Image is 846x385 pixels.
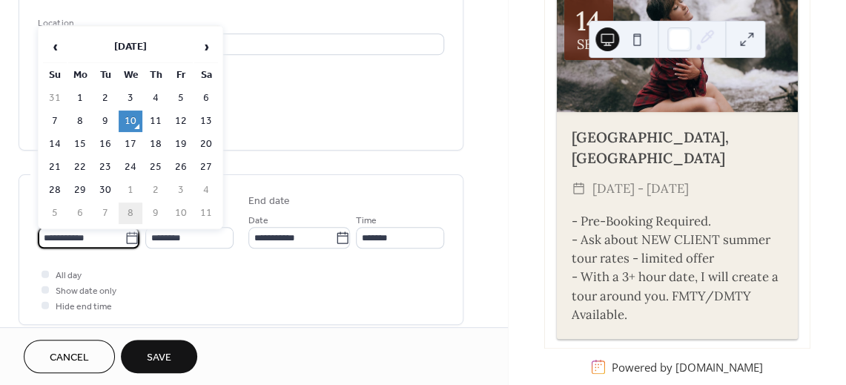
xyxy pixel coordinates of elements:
[68,180,92,201] td: 29
[44,32,66,62] span: ‹
[169,65,193,86] th: Fr
[119,203,142,224] td: 8
[119,88,142,109] td: 3
[144,111,168,132] td: 11
[576,7,601,34] div: 14
[675,359,763,374] a: [DOMAIN_NAME]
[56,299,112,315] span: Hide end time
[43,180,67,201] td: 28
[169,88,193,109] td: 5
[144,88,168,109] td: 4
[50,350,89,366] span: Cancel
[93,65,117,86] th: Tu
[121,340,197,373] button: Save
[194,180,218,201] td: 4
[592,178,689,200] span: [DATE] - [DATE]
[195,32,217,62] span: ›
[169,111,193,132] td: 12
[68,157,92,178] td: 22
[93,157,117,178] td: 23
[68,31,193,63] th: [DATE]
[169,203,193,224] td: 10
[194,65,218,86] th: Sa
[169,180,193,201] td: 3
[93,111,117,132] td: 9
[119,134,142,155] td: 17
[169,157,193,178] td: 26
[43,134,67,155] td: 14
[43,65,67,86] th: Su
[56,268,82,283] span: All day
[557,127,798,170] div: [GEOGRAPHIC_DATA], [GEOGRAPHIC_DATA]
[43,111,67,132] td: 7
[612,359,763,374] div: Powered by
[68,203,92,224] td: 6
[194,88,218,109] td: 6
[24,340,115,373] button: Cancel
[68,111,92,132] td: 8
[93,180,117,201] td: 30
[144,134,168,155] td: 18
[68,134,92,155] td: 15
[144,180,168,201] td: 2
[557,212,798,324] div: - Pre-Booking Required. - Ask about NEW CLIENT summer tour rates - limited offer - With a 3+ hour...
[248,194,290,209] div: End date
[144,157,168,178] td: 25
[56,283,116,299] span: Show date only
[93,88,117,109] td: 2
[93,134,117,155] td: 16
[68,88,92,109] td: 1
[43,203,67,224] td: 5
[248,213,268,228] span: Date
[577,38,601,51] div: Sep
[169,134,193,155] td: 19
[356,213,377,228] span: Time
[194,111,218,132] td: 13
[119,65,142,86] th: We
[119,157,142,178] td: 24
[43,157,67,178] td: 21
[144,203,168,224] td: 9
[68,65,92,86] th: Mo
[43,88,67,109] td: 31
[119,180,142,201] td: 1
[38,16,441,31] div: Location
[93,203,117,224] td: 7
[119,111,142,132] td: 10
[144,65,168,86] th: Th
[194,203,218,224] td: 11
[194,157,218,178] td: 27
[147,350,171,366] span: Save
[572,178,586,200] div: ​
[194,134,218,155] td: 20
